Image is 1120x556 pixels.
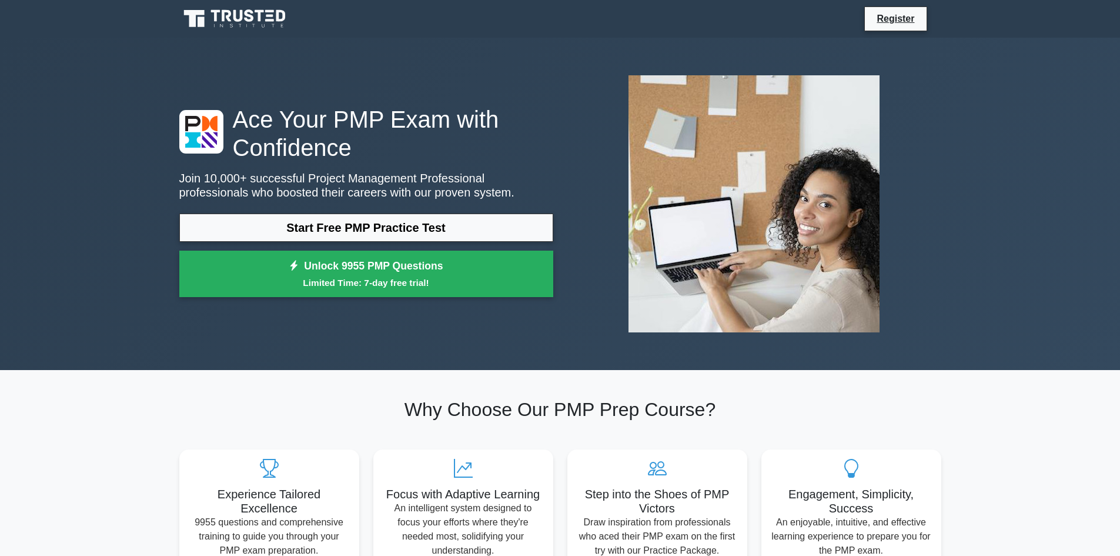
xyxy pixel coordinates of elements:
[179,251,553,298] a: Unlock 9955 PMP QuestionsLimited Time: 7-day free trial!
[194,276,539,289] small: Limited Time: 7-day free trial!
[189,487,350,515] h5: Experience Tailored Excellence
[179,171,553,199] p: Join 10,000+ successful Project Management Professional professionals who boosted their careers w...
[771,487,932,515] h5: Engagement, Simplicity, Success
[179,105,553,162] h1: Ace Your PMP Exam with Confidence
[383,487,544,501] h5: Focus with Adaptive Learning
[870,11,921,26] a: Register
[577,487,738,515] h5: Step into the Shoes of PMP Victors
[179,398,941,421] h2: Why Choose Our PMP Prep Course?
[179,214,553,242] a: Start Free PMP Practice Test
